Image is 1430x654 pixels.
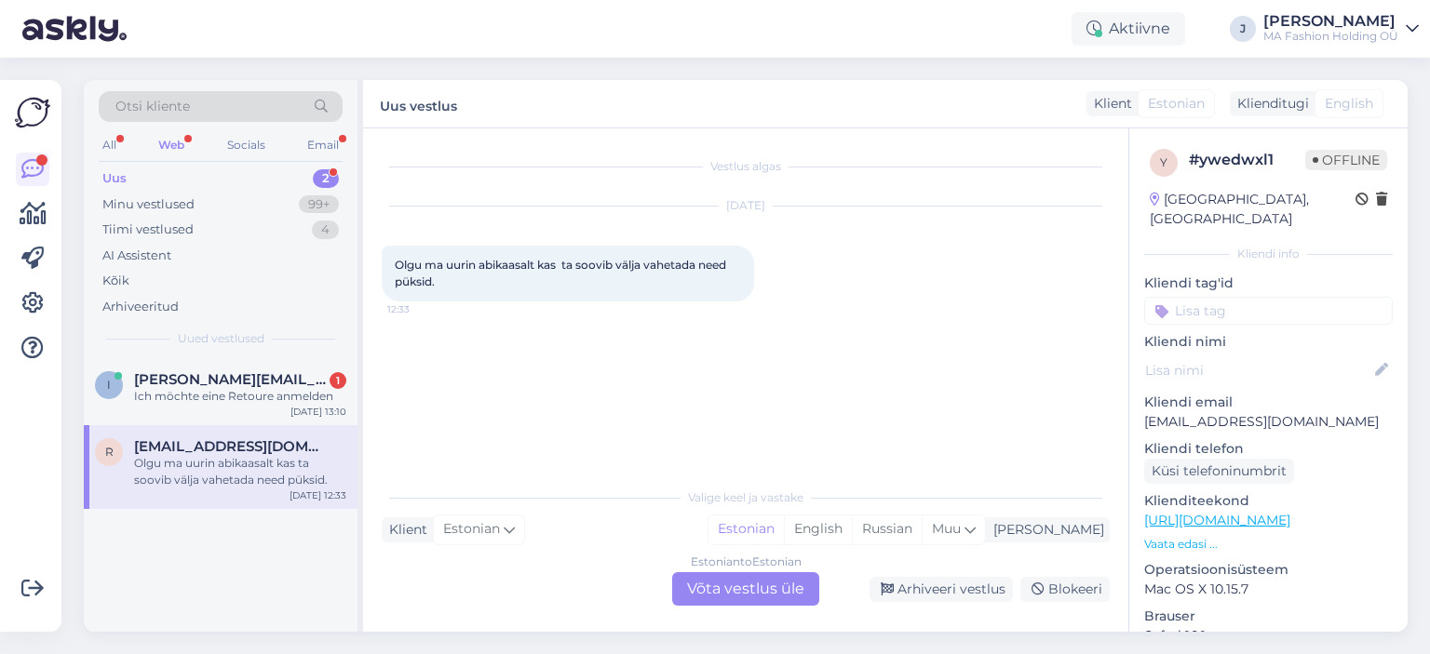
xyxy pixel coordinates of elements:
p: Brauser [1144,607,1393,626]
div: J [1230,16,1256,42]
div: 2 [313,169,339,188]
p: Kliendi nimi [1144,332,1393,352]
span: ruzits.siim@gmail.com [134,438,328,455]
div: All [99,133,120,157]
div: 99+ [299,195,339,214]
span: y [1160,155,1167,169]
div: [PERSON_NAME] [986,520,1104,540]
div: Minu vestlused [102,195,195,214]
div: [GEOGRAPHIC_DATA], [GEOGRAPHIC_DATA] [1150,190,1356,229]
p: Klienditeekond [1144,491,1393,511]
img: Askly Logo [15,95,50,130]
div: Web [155,133,188,157]
a: [URL][DOMAIN_NAME] [1144,512,1290,528]
div: Estonian [708,515,784,543]
span: irene-schneider@gmx.at [134,371,328,388]
div: Küsi telefoninumbrit [1144,459,1294,484]
span: Estonian [443,519,500,540]
span: Uued vestlused [178,330,264,347]
div: Arhiveeri vestlus [870,577,1013,602]
div: [DATE] [382,197,1110,214]
label: Uus vestlus [380,91,457,116]
div: Blokeeri [1020,577,1110,602]
p: Vaata edasi ... [1144,536,1393,553]
span: Olgu ma uurin abikaasalt kas ta soovib välja vahetada need püksid. [395,258,729,288]
span: i [107,378,111,392]
div: Klient [1086,94,1132,113]
div: English [784,515,852,543]
div: [DATE] 12:33 [290,488,346,502]
p: Safari 16.1 [1144,626,1393,646]
div: [DATE] 13:10 [290,405,346,419]
span: Otsi kliente [115,97,190,116]
div: Valige keel ja vastake [382,489,1110,506]
span: Offline [1305,150,1387,170]
div: Arhiveeritud [102,298,179,316]
div: Uus [102,169,127,188]
div: Olgu ma uurin abikaasalt kas ta soovib välja vahetada need püksid. [134,455,346,488]
span: 12:33 [387,302,457,316]
p: Mac OS X 10.15.7 [1144,580,1393,599]
p: Kliendi tag'id [1144,274,1393,293]
div: Socials [223,133,269,157]
div: # ywedwxl1 [1189,149,1305,171]
div: Ich möchte eine Retoure anmelden [134,388,346,405]
span: Muu [932,520,961,537]
div: Email [304,133,343,157]
span: Estonian [1148,94,1205,113]
div: Klient [382,520,427,540]
div: Võta vestlus üle [672,572,819,606]
div: Estonian to Estonian [691,554,802,570]
div: MA Fashion Holding OÜ [1263,29,1398,44]
input: Lisa nimi [1145,360,1371,380]
div: [PERSON_NAME] [1263,14,1398,29]
p: Operatsioonisüsteem [1144,560,1393,580]
div: Aktiivne [1072,12,1185,46]
a: [PERSON_NAME]MA Fashion Holding OÜ [1263,14,1419,44]
div: Kliendi info [1144,246,1393,262]
input: Lisa tag [1144,297,1393,325]
div: Russian [852,515,922,543]
div: Tiimi vestlused [102,220,194,239]
div: Klienditugi [1230,94,1309,113]
div: 4 [312,220,339,239]
div: Kõik [102,272,129,290]
p: Kliendi telefon [1144,439,1393,459]
div: Vestlus algas [382,158,1110,175]
p: Kliendi email [1144,393,1393,412]
span: r [105,445,114,459]
p: [EMAIL_ADDRESS][DOMAIN_NAME] [1144,412,1393,432]
div: 1 [330,372,346,389]
div: AI Assistent [102,247,171,265]
span: English [1325,94,1373,113]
